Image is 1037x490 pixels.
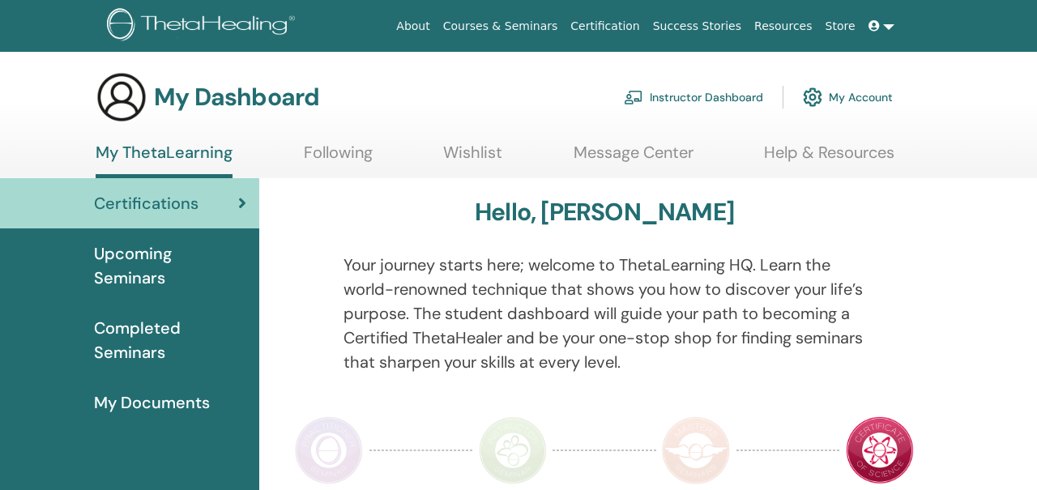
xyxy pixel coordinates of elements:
a: Help & Resources [764,143,894,174]
img: Instructor [479,416,547,484]
h3: My Dashboard [154,83,319,112]
a: Instructor Dashboard [624,79,763,115]
a: About [390,11,436,41]
img: Practitioner [295,416,363,484]
a: Message Center [574,143,693,174]
a: Certification [564,11,646,41]
a: Following [304,143,373,174]
a: My Account [803,79,893,115]
span: Completed Seminars [94,316,246,364]
img: chalkboard-teacher.svg [624,90,643,104]
a: Courses & Seminars [437,11,565,41]
span: Certifications [94,191,198,215]
a: Store [819,11,862,41]
p: Your journey starts here; welcome to ThetaLearning HQ. Learn the world-renowned technique that sh... [344,253,866,374]
a: Resources [748,11,819,41]
span: My Documents [94,390,210,415]
img: Master [662,416,730,484]
a: Wishlist [443,143,502,174]
span: Upcoming Seminars [94,241,246,290]
h3: Hello, [PERSON_NAME] [475,198,734,227]
a: Success Stories [647,11,748,41]
a: My ThetaLearning [96,143,233,178]
img: Certificate of Science [846,416,914,484]
img: cog.svg [803,83,822,111]
img: generic-user-icon.jpg [96,71,147,123]
img: logo.png [107,8,301,45]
